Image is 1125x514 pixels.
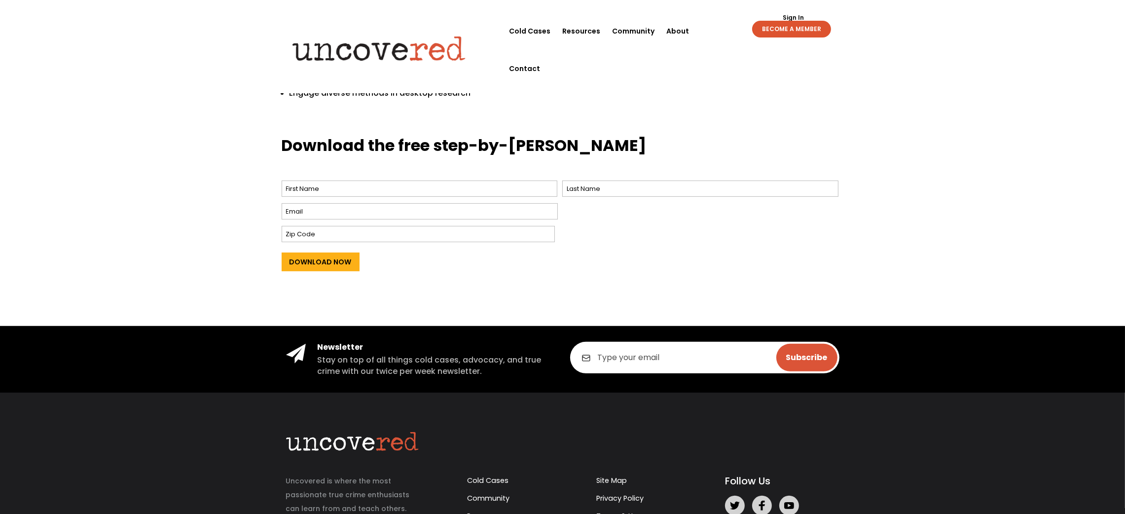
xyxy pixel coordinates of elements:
[612,12,654,50] a: Community
[596,493,644,503] a: Privacy Policy
[776,344,837,371] input: Subscribe
[282,253,360,271] input: Download Now
[282,181,558,197] input: First Name
[596,476,627,485] a: Site Map
[562,12,600,50] a: Resources
[509,12,550,50] a: Cold Cases
[282,135,844,162] h3: Download the free step-by-[PERSON_NAME]
[468,476,509,485] a: Cold Cases
[284,29,474,68] img: Uncovered logo
[468,493,510,503] a: Community
[752,21,831,37] a: BECOME A MEMBER
[509,50,540,87] a: Contact
[562,181,838,197] input: Last Name
[282,203,558,220] input: Email
[318,342,555,353] h4: Newsletter
[725,474,839,488] h5: Follow Us
[778,15,810,21] a: Sign In
[666,12,689,50] a: About
[282,226,555,242] input: Zip Code
[318,355,555,377] h5: Stay on top of all things cold cases, advocacy, and true crime with our twice per week newsletter.
[570,342,839,373] input: Type your email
